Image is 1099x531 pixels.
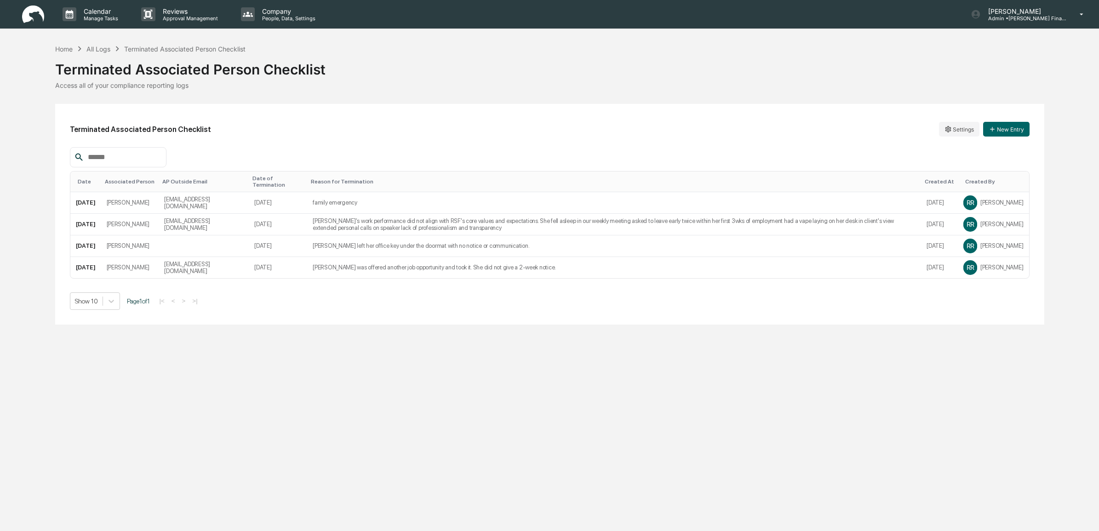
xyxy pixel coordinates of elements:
td: family emergency [307,192,921,214]
p: Admin • [PERSON_NAME] Financial [981,15,1066,22]
div: Toggle SortBy [965,178,1025,185]
span: RR [967,242,974,250]
p: Approval Management [155,15,223,22]
td: [DATE] [70,192,101,214]
p: People, Data, Settings [255,15,320,22]
td: [PERSON_NAME] [101,214,159,235]
div: [PERSON_NAME] [963,261,1023,274]
td: [DATE] [249,235,307,257]
div: Toggle SortBy [162,178,245,185]
td: [EMAIL_ADDRESS][DOMAIN_NAME] [159,192,249,214]
td: [DATE] [921,192,958,214]
p: Reviews [155,7,223,15]
td: [PERSON_NAME] left her office key under the doormat with no notice or communication. [307,235,921,257]
td: [PERSON_NAME] was offered another job opportunity and took it. She did not give a 2-week notice. [307,257,921,278]
td: [PERSON_NAME] [101,235,159,257]
p: Company [255,7,320,15]
div: [PERSON_NAME] [963,196,1023,210]
button: |< [157,297,167,305]
span: Page 1 of 1 [127,297,150,305]
div: Toggle SortBy [78,178,97,185]
td: [DATE] [70,257,101,278]
div: Access all of your compliance reporting logs [55,81,1044,89]
td: [DATE] [70,235,101,257]
td: [DATE] [249,192,307,214]
button: Settings [939,122,979,137]
td: [DATE] [70,214,101,235]
span: RR [967,263,974,271]
div: Toggle SortBy [105,178,155,185]
button: >| [189,297,200,305]
td: [EMAIL_ADDRESS][DOMAIN_NAME] [159,257,249,278]
span: RR [967,220,974,228]
td: [EMAIL_ADDRESS][DOMAIN_NAME] [159,214,249,235]
td: [DATE] [249,257,307,278]
td: [PERSON_NAME] [101,257,159,278]
div: Terminated Associated Person Checklist [124,45,246,53]
td: [DATE] [249,214,307,235]
p: [PERSON_NAME] [981,7,1066,15]
h2: Terminated Associated Person Checklist [70,125,211,134]
td: [DATE] [921,257,958,278]
img: logo [22,6,44,23]
td: [DATE] [921,235,958,257]
span: RR [967,199,974,206]
div: Toggle SortBy [311,178,917,185]
button: > [179,297,189,305]
p: Calendar [76,7,123,15]
div: Home [55,45,73,53]
button: New Entry [983,122,1030,137]
p: Manage Tasks [76,15,123,22]
div: [PERSON_NAME] [963,239,1023,253]
iframe: Open customer support [1070,501,1094,525]
td: [PERSON_NAME] [101,192,159,214]
td: [DATE] [921,214,958,235]
div: All Logs [86,45,110,53]
div: Terminated Associated Person Checklist [55,54,1044,78]
div: Toggle SortBy [925,178,954,185]
button: < [169,297,178,305]
div: Toggle SortBy [252,175,303,188]
td: [PERSON_NAME]'s work performance did not align with RSF's core values and expectations. She fell ... [307,214,921,235]
div: [PERSON_NAME] [963,217,1023,231]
